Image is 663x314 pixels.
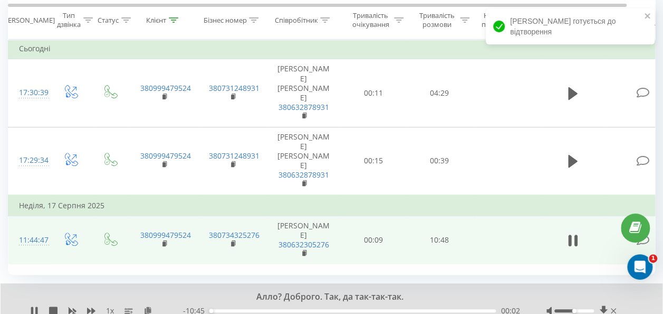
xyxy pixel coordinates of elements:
iframe: Intercom live chat [627,254,652,280]
div: Назва схеми переадресації [481,11,526,29]
div: [PERSON_NAME] готується до відтворення [486,8,655,44]
a: 380734325276 [209,230,260,240]
div: Тривалість розмови [416,11,457,29]
div: Бізнес номер [203,15,246,24]
td: 00:39 [407,127,473,195]
div: [PERSON_NAME] [2,15,55,24]
div: Клієнт [146,15,166,24]
a: 380731248931 [209,83,260,93]
div: Accessibility label [572,309,576,313]
a: 380731248931 [209,151,260,161]
td: [PERSON_NAME] [PERSON_NAME] [267,127,341,195]
div: Accessibility label [209,309,213,313]
div: Тривалість очікування [350,11,391,29]
a: 380999479524 [140,83,191,93]
div: Співробітник [274,15,318,24]
a: 380999479524 [140,151,191,161]
td: 00:09 [341,216,407,264]
td: [PERSON_NAME] [267,216,341,264]
td: 10:48 [407,216,473,264]
td: 00:15 [341,127,407,195]
button: close [644,12,651,22]
td: 04:29 [407,59,473,127]
div: Тип дзвінка [57,11,81,29]
td: [PERSON_NAME] [PERSON_NAME] [267,59,341,127]
td: 00:11 [341,59,407,127]
div: Статус [98,15,119,24]
a: 380632878931 [278,102,329,112]
div: 17:30:39 [19,82,40,103]
a: 380632878931 [278,170,329,180]
a: 380632305276 [278,239,329,250]
span: 1 [649,254,657,263]
div: 17:29:34 [19,150,40,171]
div: Алло? Доброго. Так, да так-так-так. [89,291,560,303]
a: 380999479524 [140,230,191,240]
div: 11:44:47 [19,230,40,251]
